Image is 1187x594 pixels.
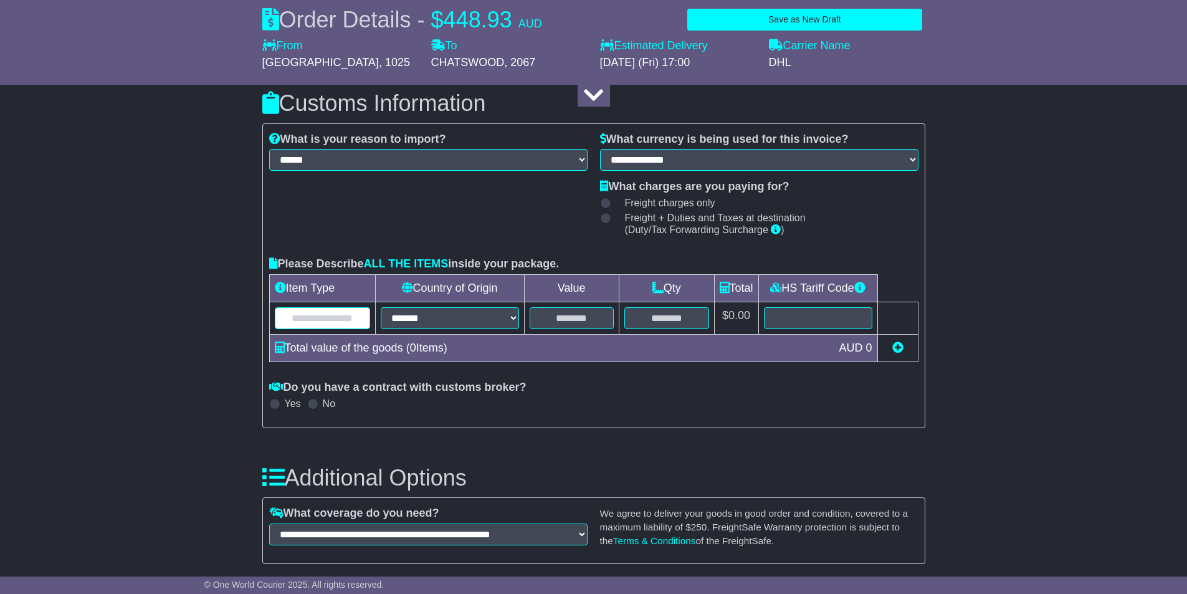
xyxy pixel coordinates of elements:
[769,56,925,70] div: DHL
[600,133,849,146] label: What currency is being used for this invoice?
[600,180,789,194] label: What charges are you paying for?
[728,309,750,322] span: 0.00
[892,342,903,354] a: Add new item
[625,212,806,224] span: Freight + Duties and Taxes at destination
[518,17,542,30] span: AUD
[600,508,908,545] small: We agree to deliver your goods in good order and condition, covered to a maximum liability of $ ....
[714,302,758,335] td: $
[431,56,505,69] span: CHATSWOOD
[431,39,457,53] label: To
[600,56,756,70] div: [DATE] (Fri) 17:00
[609,197,715,209] label: Freight charges only
[262,56,379,69] span: [GEOGRAPHIC_DATA]
[262,91,925,116] h3: Customs Information
[269,381,527,395] label: Do you have a contract with customs broker?
[865,342,872,354] span: 0
[269,257,560,271] label: Please Describe inside your package.
[613,535,696,546] a: Terms & Conditions
[269,340,833,357] div: Total value of the goods ( Items)
[444,7,512,32] span: 448.93
[431,7,444,32] span: $
[839,342,862,354] span: AUD
[285,398,301,410] label: Yes
[410,342,416,354] span: 0
[619,275,714,302] td: Qty
[687,9,922,31] button: Save as New Draft
[691,522,707,532] span: 250
[379,56,410,69] span: , 1025
[376,275,524,302] td: Country of Origin
[323,398,335,410] label: No
[262,6,542,33] div: Order Details -
[269,275,376,302] td: Item Type
[524,275,619,302] td: Value
[600,39,756,53] label: Estimated Delivery
[269,507,439,520] label: What coverage do you need?
[769,39,851,53] label: Carrier Name
[758,275,877,302] td: HS Tariff Code
[714,275,758,302] td: Total
[504,56,535,69] span: , 2067
[364,257,449,270] span: ALL THE ITEMS
[269,133,446,146] label: What is your reason to import?
[262,39,303,53] label: From
[625,224,784,236] span: (Duty/Tax Forwarding Surcharge )
[262,466,925,491] h3: Additional Options
[204,580,384,590] span: © One World Courier 2025. All rights reserved.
